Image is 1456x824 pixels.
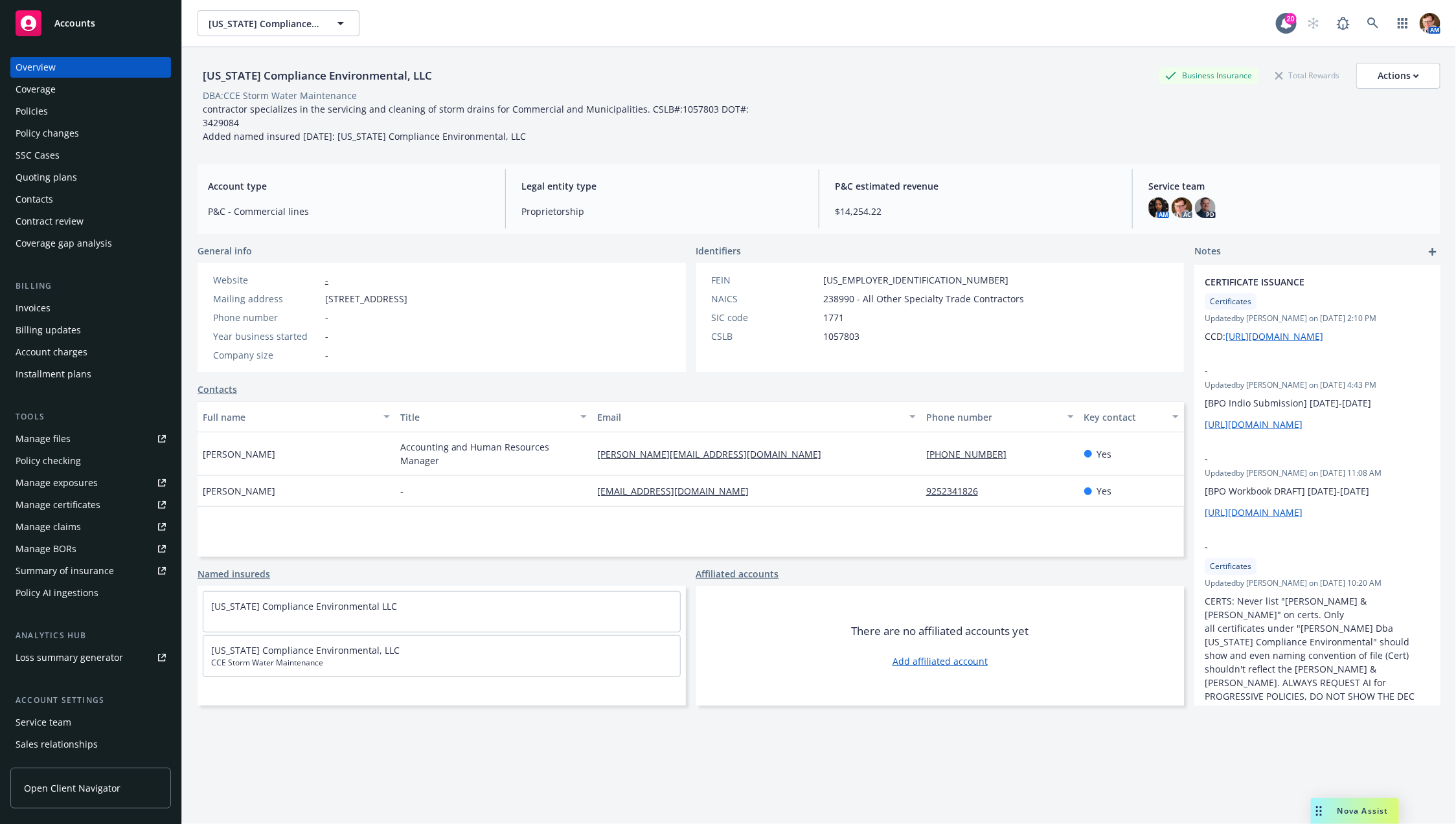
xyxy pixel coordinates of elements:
div: Title [400,410,573,424]
div: Loss summary generator [16,647,123,668]
button: [US_STATE] Compliance Environmental, LLC [198,10,359,36]
div: Related accounts [16,756,90,777]
a: Summary of insurance [10,561,171,581]
a: [URL][DOMAIN_NAME] [1225,330,1323,342]
div: Website [213,273,320,287]
a: [URL][DOMAIN_NAME] [1205,506,1302,518]
a: Sales relationships [10,734,171,755]
p: [BPO Indio Submission] [DATE]-[DATE] [1205,396,1430,410]
div: Manage claims [16,517,81,537]
a: [PHONE_NUMBER] [926,448,1017,460]
div: Policy AI ingestions [16,583,98,603]
div: Analytics hub [10,629,171,642]
span: 1057803 [824,329,860,343]
a: Invoices [10,298,171,318]
div: Sales relationships [16,734,98,755]
div: Coverage [16,79,56,100]
div: Billing updates [16,320,81,340]
div: SIC code [712,311,819,324]
p: CERTS: Never list "[PERSON_NAME] & [PERSON_NAME]" on certs. Only all certificates under "[PERSON_... [1205,594,1430,717]
div: DBA: CCE Storm Water Maintenance [203,89,357,102]
a: SSC Cases [10,145,171,166]
button: Key contact [1079,401,1184,432]
div: FEIN [712,273,819,287]
div: Total Rewards [1269,67,1346,84]
div: NAICS [712,292,819,306]
button: Email [592,401,921,432]
div: -Updatedby [PERSON_NAME] on [DATE] 4:43 PM[BPO Indio Submission] [DATE]-[DATE][URL][DOMAIN_NAME] [1194,353,1440,441]
a: Add affiliated account [893,654,988,668]
span: - [1205,452,1396,465]
div: Policies [16,101,48,122]
span: Notes [1194,244,1221,260]
a: [PERSON_NAME][EMAIL_ADDRESS][DOMAIN_NAME] [597,448,832,460]
span: General info [198,244,252,258]
div: Manage BORs [16,539,76,559]
a: Manage files [10,429,171,449]
span: [PERSON_NAME] [203,447,275,461]
a: Named insureds [198,567,270,581]
p: [BPO Workbook DRAFT] [DATE]-[DATE] [1205,484,1430,498]
span: - [1205,364,1396,377]
div: Installment plans [16,364,91,384]
span: [STREET_ADDRESS] [325,292,407,306]
div: Service team [16,712,71,733]
a: Overview [10,57,171,78]
button: Phone number [921,401,1079,432]
a: Manage claims [10,517,171,537]
a: Contacts [198,383,237,396]
div: CERTIFICATE ISSUANCECertificatesUpdatedby [PERSON_NAME] on [DATE] 2:10 PMCCD:[URL][DOMAIN_NAME] [1194,265,1440,353]
div: Quoting plans [16,167,77,188]
a: Start snowing [1301,10,1326,36]
span: CERTIFICATE ISSUANCE [1205,275,1396,289]
div: Contacts [16,189,53,210]
img: photo [1172,197,1192,218]
span: Updated by [PERSON_NAME] on [DATE] 11:08 AM [1205,467,1430,479]
a: [URL][DOMAIN_NAME] [1205,418,1302,430]
a: Contacts [10,189,171,210]
span: Yes [1097,484,1112,498]
a: Affiliated accounts [696,567,779,581]
div: Invoices [16,298,51,318]
span: 238990 - All Other Specialty Trade Contractors [824,292,1025,306]
span: Legal entity type [521,179,803,193]
button: Title [395,401,593,432]
div: Policy checking [16,451,81,471]
a: Report a Bug [1330,10,1356,36]
span: Certificates [1210,296,1251,307]
a: Quoting plans [10,167,171,188]
span: P&C estimated revenue [835,179,1117,193]
span: - [325,348,328,362]
a: - [325,274,328,286]
div: Manage files [16,429,71,449]
div: Overview [16,57,56,78]
a: Manage BORs [10,539,171,559]
div: Drag to move [1311,798,1327,824]
a: [US_STATE] Compliance Environmental, LLC [211,644,400,656]
span: Identifiers [696,244,742,258]
img: photo [1148,197,1169,218]
a: Search [1360,10,1386,36]
a: add [1425,244,1440,260]
div: Full name [203,410,376,424]
a: Loss summary generator [10,647,171,668]
span: Updated by [PERSON_NAME] on [DATE] 2:10 PM [1205,313,1430,324]
div: Contract review [16,211,84,232]
span: - [1205,540,1396,553]
div: Key contact [1084,410,1165,424]
span: There are no affiliated accounts yet [851,623,1029,639]
a: [US_STATE] Compliance Environmental LLC [211,600,397,612]
div: SSC Cases [16,145,60,166]
span: [US_EMPLOYER_IDENTIFICATION_NUMBER] [824,273,1009,287]
div: Tools [10,410,171,423]
a: Installment plans [10,364,171,384]
span: [US_STATE] Compliance Environmental, LLC [209,17,321,30]
div: Mailing address [213,292,320,306]
span: Yes [1097,447,1112,461]
a: Billing updates [10,320,171,340]
div: -Updatedby [PERSON_NAME] on [DATE] 11:08 AM[BPO Workbook DRAFT] [DATE]-[DATE][URL][DOMAIN_NAME] [1194,441,1440,529]
div: 20 [1285,13,1297,25]
img: photo [1420,13,1440,34]
span: CCE Storm Water Maintenance [211,657,672,669]
span: Nova Assist [1337,805,1389,816]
